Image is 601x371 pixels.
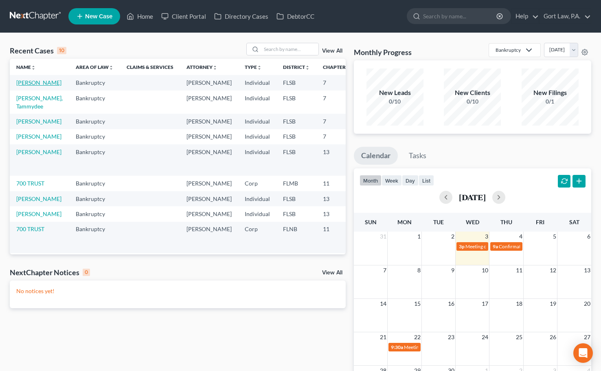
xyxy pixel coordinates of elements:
td: Corp [238,222,276,253]
span: 10 [481,265,489,275]
td: FLNB [276,222,316,253]
td: Individual [238,129,276,144]
td: 7 [316,114,357,129]
td: FLSB [276,253,316,285]
a: [PERSON_NAME] [16,118,61,125]
span: Meeting of Creditors for [PERSON_NAME] [465,243,556,250]
td: [PERSON_NAME] [180,129,238,144]
span: 14 [379,299,387,309]
td: Bankruptcy [69,129,120,144]
div: 0 [83,269,90,276]
span: 4 [518,232,523,241]
td: [PERSON_NAME] [180,222,238,253]
td: Individual [238,114,276,129]
td: Bankruptcy [69,91,120,114]
span: 18 [515,299,523,309]
td: 13 [316,144,357,176]
i: unfold_more [213,65,217,70]
span: Tue [433,219,444,225]
td: 7 [316,75,357,90]
span: Wed [466,219,479,225]
td: [PERSON_NAME] [180,191,238,206]
td: [PERSON_NAME] [180,206,238,221]
span: 15 [413,299,421,309]
span: Fri [536,219,544,225]
span: 17 [481,299,489,309]
a: Help [511,9,539,24]
div: New Filings [522,88,579,97]
td: 11 [316,176,357,191]
td: 13 [316,191,357,206]
span: Confirmation Hearing for [PERSON_NAME] [499,243,592,250]
td: [PERSON_NAME] [180,253,238,285]
a: Calendar [354,147,398,165]
i: unfold_more [257,65,262,70]
td: FLSB [276,206,316,221]
span: 2 [450,232,455,241]
span: 31 [379,232,387,241]
input: Search by name... [261,43,318,55]
span: 9:30a [391,344,403,350]
span: 11 [515,265,523,275]
div: New Clients [444,88,501,97]
a: [PERSON_NAME] [16,133,61,140]
a: Nameunfold_more [16,64,36,70]
td: Bankruptcy [69,75,120,90]
span: Sat [569,219,579,225]
div: Open Intercom Messenger [573,343,593,363]
a: Chapterunfold_more [323,64,351,70]
td: [PERSON_NAME] [180,114,238,129]
td: 11 [316,222,357,253]
td: [PERSON_NAME] [180,176,238,191]
td: Bankruptcy [69,176,120,191]
h3: Monthly Progress [354,47,412,57]
a: Districtunfold_more [283,64,310,70]
td: Individual [238,253,276,285]
div: NextChapter Notices [10,267,90,277]
td: Bankruptcy [69,144,120,176]
a: Directory Cases [210,9,272,24]
div: New Leads [366,88,423,97]
a: [PERSON_NAME] [16,210,61,217]
button: week [382,175,402,186]
td: [PERSON_NAME] [180,144,238,176]
span: 3 [484,232,489,241]
span: 21 [379,332,387,342]
th: Claims & Services [120,59,180,75]
a: [PERSON_NAME] [16,79,61,86]
td: Bankruptcy [69,206,120,221]
i: unfold_more [305,65,310,70]
span: 6 [586,232,591,241]
a: Tasks [401,147,434,165]
div: Recent Cases [10,46,66,55]
span: 9a [493,243,498,250]
div: 0/10 [366,97,423,106]
td: FLSB [276,191,316,206]
td: FLSB [276,114,316,129]
td: 7 [316,91,357,114]
div: 0/1 [522,97,579,106]
td: FLSB [276,129,316,144]
span: 20 [583,299,591,309]
span: 5 [552,232,557,241]
td: Individual [238,75,276,90]
button: list [419,175,434,186]
td: Bankruptcy [69,191,120,206]
span: New Case [85,13,112,20]
i: unfold_more [31,65,36,70]
i: unfold_more [109,65,114,70]
span: 9 [450,265,455,275]
a: 700 TRUST [16,180,44,187]
td: 13 [316,206,357,221]
button: month [360,175,382,186]
div: 0/10 [444,97,501,106]
a: [PERSON_NAME] [16,148,61,155]
a: 700 TRUST [16,225,44,232]
span: 23 [447,332,455,342]
span: 26 [549,332,557,342]
td: Bankruptcy [69,222,120,253]
span: 16 [447,299,455,309]
span: Mon [397,219,412,225]
a: Attorneyunfold_more [186,64,217,70]
span: 24 [481,332,489,342]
